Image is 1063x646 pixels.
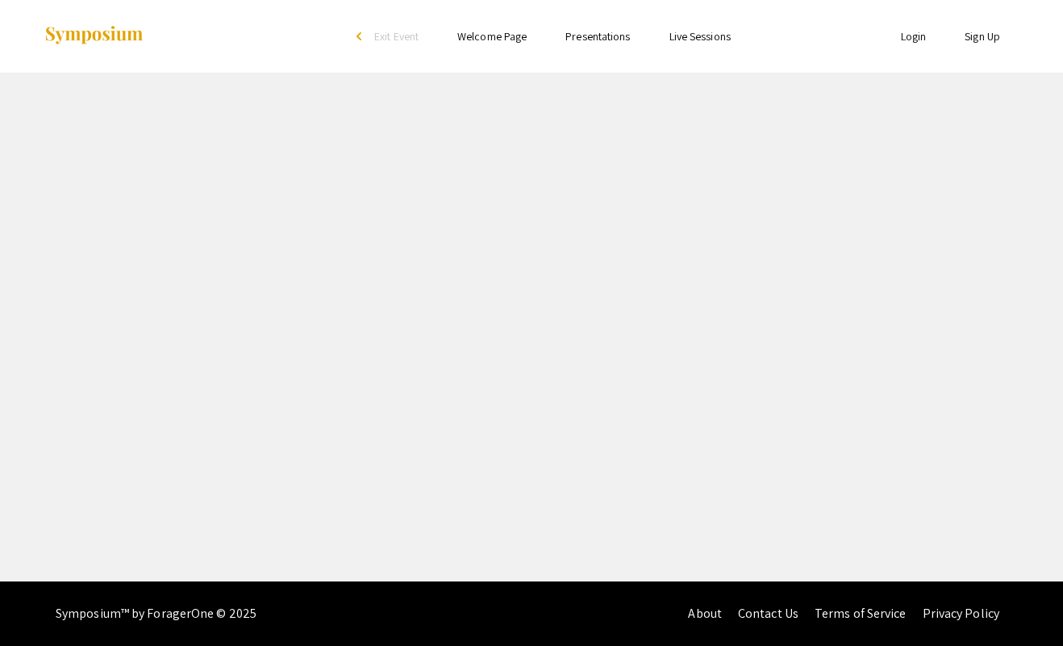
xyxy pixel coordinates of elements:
a: Privacy Policy [923,605,999,622]
a: Terms of Service [815,605,907,622]
span: Exit Event [374,29,419,44]
a: Login [901,29,927,44]
a: Presentations [565,29,630,44]
div: Symposium™ by ForagerOne © 2025 [56,581,256,646]
img: Symposium by ForagerOne [44,25,144,47]
a: Contact Us [738,605,798,622]
a: Live Sessions [669,29,731,44]
a: About [688,605,722,622]
a: Sign Up [965,29,1000,44]
a: Welcome Page [457,29,527,44]
iframe: Chat [994,573,1051,634]
div: arrow_back_ios [356,31,366,41]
